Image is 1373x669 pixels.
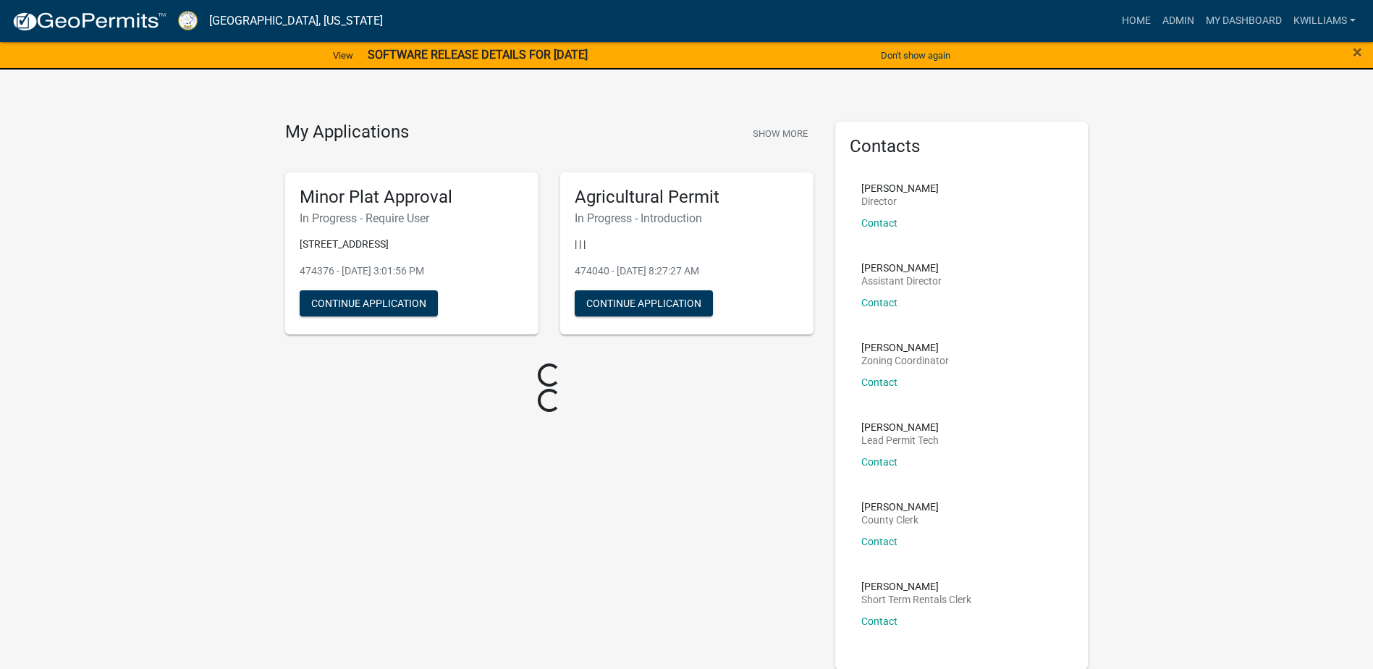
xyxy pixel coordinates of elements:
[850,136,1074,157] h5: Contacts
[861,196,939,206] p: Director
[300,237,524,252] p: [STREET_ADDRESS]
[1200,7,1288,35] a: My Dashboard
[861,615,897,627] a: Contact
[1353,42,1362,62] span: ×
[1116,7,1157,35] a: Home
[861,502,939,512] p: [PERSON_NAME]
[300,211,524,225] h6: In Progress - Require User
[861,536,897,547] a: Contact
[209,9,383,33] a: [GEOGRAPHIC_DATA], [US_STATE]
[861,594,971,605] p: Short Term Rentals Clerk
[178,11,198,30] img: Putnam County, Georgia
[861,376,897,388] a: Contact
[861,297,897,308] a: Contact
[861,456,897,468] a: Contact
[1288,7,1361,35] a: kwilliams
[861,276,942,286] p: Assistant Director
[575,211,799,225] h6: In Progress - Introduction
[861,342,949,353] p: [PERSON_NAME]
[327,43,359,67] a: View
[575,264,799,279] p: 474040 - [DATE] 8:27:27 AM
[1157,7,1200,35] a: Admin
[575,237,799,252] p: | | |
[575,187,799,208] h5: Agricultural Permit
[875,43,956,67] button: Don't show again
[747,122,814,146] button: Show More
[861,183,939,193] p: [PERSON_NAME]
[285,122,409,143] h4: My Applications
[861,217,897,229] a: Contact
[300,187,524,208] h5: Minor Plat Approval
[861,435,939,445] p: Lead Permit Tech
[300,290,438,316] button: Continue Application
[861,581,971,592] p: [PERSON_NAME]
[861,422,939,432] p: [PERSON_NAME]
[861,263,942,273] p: [PERSON_NAME]
[861,355,949,366] p: Zoning Coordinator
[300,264,524,279] p: 474376 - [DATE] 3:01:56 PM
[575,290,713,316] button: Continue Application
[368,48,588,62] strong: SOFTWARE RELEASE DETAILS FOR [DATE]
[861,515,939,525] p: County Clerk
[1353,43,1362,61] button: Close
